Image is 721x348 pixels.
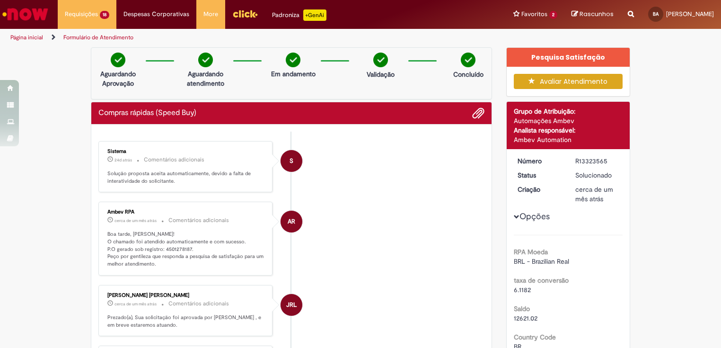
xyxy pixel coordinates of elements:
[514,257,569,266] span: BRL - Brazilian Real
[514,314,537,322] span: 12621.02
[514,276,569,285] b: taxa de conversão
[271,69,316,79] p: Em andamento
[114,218,157,223] span: cerca de um mês atrás
[7,29,474,46] ul: Trilhas de página
[286,294,297,316] span: JRL
[107,231,265,268] p: Boa tarde, [PERSON_NAME]! O chamado foi atendido automaticamente e com sucesso. P.O gerado sob re...
[168,300,229,308] small: Comentários adicionais
[114,157,132,163] time: 04/08/2025 11:52:39
[575,185,613,203] time: 25/07/2025 11:51:38
[290,150,293,172] span: S
[107,293,265,298] div: [PERSON_NAME] [PERSON_NAME]
[65,9,98,19] span: Requisições
[63,34,133,41] a: Formulário de Atendimento
[281,294,302,316] div: Jefferson Rodrigues Leite Teixeira
[549,11,557,19] span: 2
[514,248,548,256] b: RPA Moeda
[507,48,630,67] div: Pesquisa Satisfação
[510,170,569,180] dt: Status
[232,7,258,21] img: click_logo_yellow_360x200.png
[575,170,619,180] div: Solucionado
[1,5,50,24] img: ServiceNow
[514,286,531,294] span: 6.1182
[272,9,326,21] div: Padroniza
[521,9,547,19] span: Favoritos
[281,150,302,172] div: System
[95,69,141,88] p: Aguardando Aprovação
[510,185,569,194] dt: Criação
[107,314,265,329] p: Prezado(a), Sua solicitação foi aprovada por [PERSON_NAME] , e em breve estaremos atuando.
[114,218,157,223] time: 25/07/2025 13:52:39
[666,10,714,18] span: [PERSON_NAME]
[114,301,157,307] time: 25/07/2025 13:15:30
[572,10,614,19] a: Rascunhos
[10,34,43,41] a: Página inicial
[123,9,189,19] span: Despesas Corporativas
[580,9,614,18] span: Rascunhos
[514,125,623,135] div: Analista responsável:
[107,149,265,154] div: Sistema
[472,107,484,119] button: Adicionar anexos
[100,11,109,19] span: 18
[98,109,196,117] h2: Compras rápidas (Speed Buy) Histórico de tíquete
[144,156,204,164] small: Comentários adicionais
[286,53,300,67] img: check-circle-green.png
[514,74,623,89] button: Avaliar Atendimento
[514,135,623,144] div: Ambev Automation
[514,333,556,341] b: Country Code
[114,301,157,307] span: cerca de um mês atrás
[461,53,475,67] img: check-circle-green.png
[514,304,530,313] b: Saldo
[168,216,229,224] small: Comentários adicionais
[114,157,132,163] span: 24d atrás
[111,53,125,67] img: check-circle-green.png
[107,170,265,185] p: Solução proposta aceita automaticamente, devido a falta de interatividade do solicitante.
[575,185,613,203] span: cerca de um mês atrás
[575,156,619,166] div: R13323565
[107,209,265,215] div: Ambev RPA
[367,70,395,79] p: Validação
[514,116,623,125] div: Automações Ambev
[288,210,295,233] span: AR
[281,211,302,232] div: Ambev RPA
[453,70,484,79] p: Concluído
[653,11,659,17] span: BA
[373,53,388,67] img: check-circle-green.png
[575,185,619,204] div: 25/07/2025 11:51:38
[198,53,213,67] img: check-circle-green.png
[510,156,569,166] dt: Número
[514,107,623,116] div: Grupo de Atribuição:
[303,9,326,21] p: +GenAi
[203,9,218,19] span: More
[183,69,229,88] p: Aguardando atendimento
